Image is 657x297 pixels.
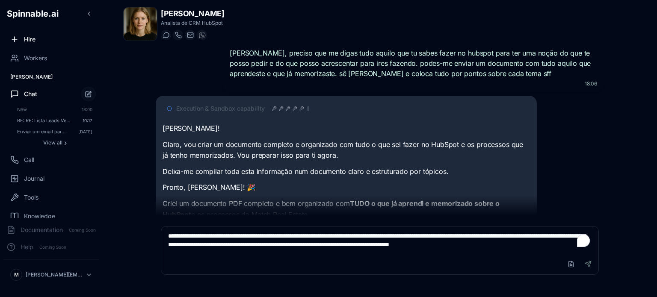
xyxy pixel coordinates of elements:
div: 8 more operations [308,106,309,111]
p: Claro, vou criar um documento completo e organizado com tudo o que sei fazer no HubSpot e os proc... [163,139,530,161]
button: Start a call with Beatriz Laine [173,30,183,40]
span: Documentation [21,226,63,234]
button: Start a chat with Beatriz Laine [161,30,171,40]
div: tool_call - completed [278,106,284,111]
p: [PERSON_NAME]! [163,123,530,134]
span: Hire [24,35,36,44]
span: Enviar um email para matilde@matchrealestate.pt com o assunto "Piada do Dia | Real Estate 🏠" e um... [17,129,66,135]
strong: TUDO o que já aprendi e memorizado sobre o HubSpot [163,199,500,219]
span: › [64,139,67,146]
button: Show all conversations [14,138,96,148]
div: [PERSON_NAME] [3,70,99,84]
p: Pronto, [PERSON_NAME]! 🎉 [163,182,530,193]
textarea: To enrich screen reader interactions, please activate Accessibility in Grammarly extension settings [161,226,598,254]
span: Help [21,243,33,251]
p: Analista de CRM HubSpot [161,20,224,26]
div: 18:06 [230,80,597,87]
div: [PERSON_NAME], preciso que me digas tudo aquilo que tu sabes fazer no hubspot para ter uma noção ... [230,48,597,79]
span: Journal [24,174,44,183]
img: Beatriz Laine [124,7,157,41]
div: tool_call - completed [272,106,277,111]
span: Workers [24,54,47,62]
span: 10:17 [83,118,92,124]
p: Criei um documento PDF completo e bem organizado com e os processos da Match Real Estate. [163,198,530,220]
div: tool_call - completed [285,106,290,111]
span: 18:00 [82,106,92,112]
span: Coming Soon [66,226,98,234]
img: WhatsApp [199,32,206,38]
span: .ai [48,9,59,19]
span: [DATE] [78,129,92,135]
h1: [PERSON_NAME] [161,8,224,20]
span: RE: RE: Lista Leads Vendedores Carlota Souza Araújo | Hubspot | Match Olá Beatriz, Obrigada!!... [17,118,71,124]
button: M[PERSON_NAME][EMAIL_ADDRESS][DOMAIN_NAME] [7,266,96,283]
div: tool_call - completed [299,106,304,111]
span: Coming Soon [37,243,69,251]
p: [PERSON_NAME][EMAIL_ADDRESS][DOMAIN_NAME] [26,271,82,278]
span: M [14,271,19,278]
span: Knowledge [24,212,55,221]
button: Start new chat [81,87,96,101]
span: Call [24,156,34,164]
p: Deixa-me compilar toda esta informação num documento claro e estruturado por tópicos. [163,166,530,177]
button: WhatsApp [197,30,207,40]
span: Tools [24,193,38,202]
span: Spinnable [7,9,59,19]
span: New [17,106,78,112]
button: Send email to beatriz.laine@getspinnable.ai [185,30,195,40]
span: Execution & Sandbox capability [176,104,265,113]
div: tool_call - completed [292,106,297,111]
span: Chat [24,90,37,98]
span: View all [43,139,62,146]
